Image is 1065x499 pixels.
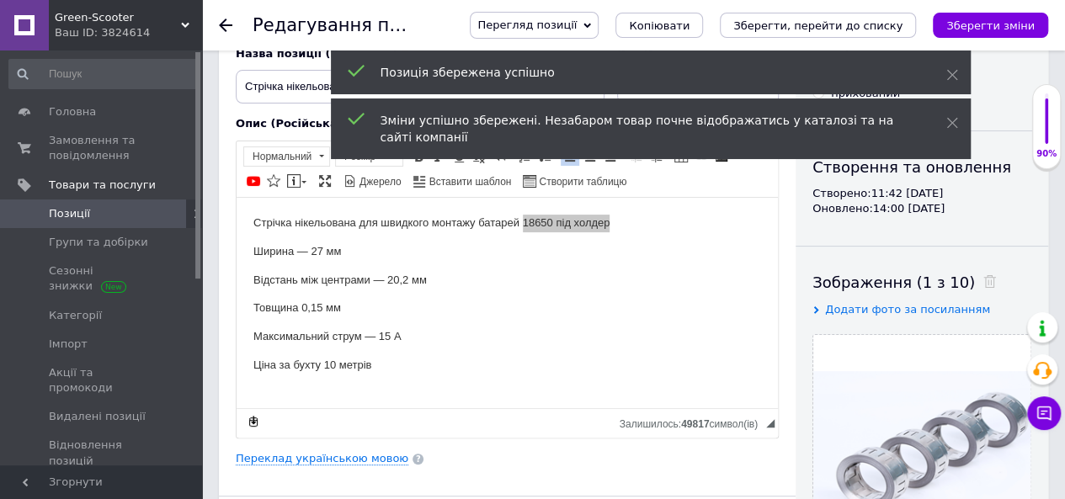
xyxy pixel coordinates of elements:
a: Вставити шаблон [411,172,514,190]
div: Створення та оновлення [812,157,1031,178]
button: Копіювати [615,13,703,38]
div: Повернутися назад [219,19,232,32]
div: Ваш ID: 3824614 [55,25,202,40]
input: Пошук [8,59,199,89]
span: Копіювати [629,19,690,32]
span: Замовлення та повідомлення [49,133,156,163]
span: Відновлення позицій [49,438,156,468]
div: 90% [1033,148,1060,160]
a: Створити таблицю [520,172,629,190]
a: Максимізувати [316,172,334,190]
span: Групи та добірки [49,235,148,250]
a: Нормальний [243,146,330,167]
span: Опис (Російська) [236,117,343,130]
div: Створено: 11:42 [DATE] [812,186,1031,201]
button: Зберегти, перейти до списку [720,13,916,38]
span: Акції та промокоди [49,365,156,395]
div: Оновлено: 14:00 [DATE] [812,201,1031,216]
h1: Редагування позиції: Стрічка нікельована подвійна 0,15х 27x20,2mm Бухта 10 метрів [253,15,1057,35]
div: 90% Якість заповнення [1032,84,1061,169]
span: Джерело [357,175,402,189]
div: Кiлькiсть символiв [620,414,766,430]
iframe: Редактор, FF5579C4-AA2E-4F8E-9671-BE0154E23909 [237,198,778,408]
i: Зберегти, перейти до списку [733,19,903,32]
span: Нормальний [244,147,313,166]
span: Головна [49,104,96,119]
span: Назва позиції (Російська) [236,47,397,60]
a: Вставити повідомлення [285,172,309,190]
span: Потягніть для зміни розмірів [766,419,775,427]
a: Додати відео з YouTube [244,172,263,190]
div: Позиція збережена успішно [381,64,904,81]
div: Зміни успішно збережені. Незабаром товар почне відображатись у каталозі та на сайті компанії [381,112,904,146]
span: 49817 [681,418,709,430]
input: Наприклад, H&M жіноча сукня зелена 38 розмір вечірня максі з блискітками [236,70,604,104]
button: Чат з покупцем [1027,396,1061,430]
a: Переклад українською мовою [236,452,408,465]
span: Створити таблицю [536,175,626,189]
span: Видалені позиції [49,409,146,424]
a: Вставити іконку [264,172,283,190]
span: Товари та послуги [49,178,156,193]
span: Категорії [49,308,102,323]
button: Зберегти зміни [933,13,1048,38]
span: Вставити шаблон [427,175,512,189]
a: Джерело [341,172,404,190]
span: Додати фото за посиланням [825,303,990,316]
a: Зробити резервну копію зараз [244,412,263,431]
span: Позиції [49,206,90,221]
div: Зображення (1 з 10) [812,272,1031,293]
span: Green-Scooter [55,10,181,25]
i: Зберегти зміни [946,19,1035,32]
span: Сезонні знижки [49,263,156,294]
span: Імпорт [49,337,88,352]
span: Перегляд позиції [477,19,577,31]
